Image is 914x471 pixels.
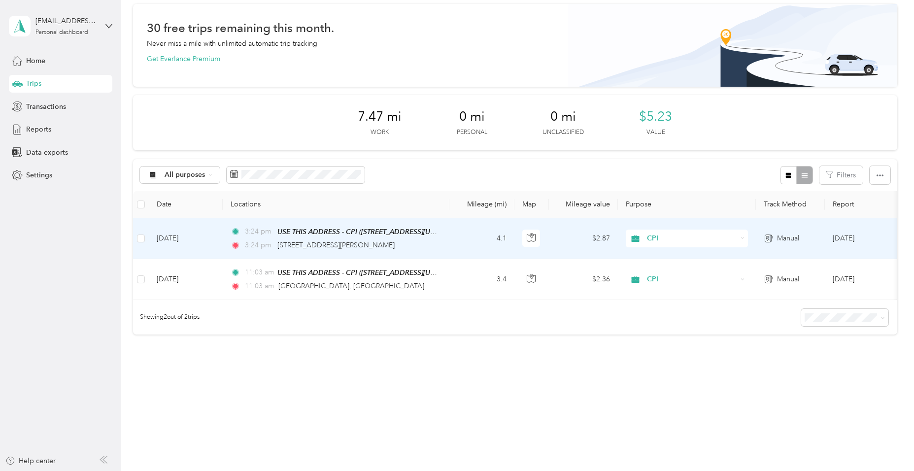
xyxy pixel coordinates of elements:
[165,171,205,178] span: All purposes
[549,191,618,218] th: Mileage value
[819,166,863,184] button: Filters
[568,4,897,87] img: Banner
[245,281,274,292] span: 11:03 am
[618,191,756,218] th: Purpose
[449,259,514,300] td: 3.4
[223,191,449,218] th: Locations
[550,109,576,125] span: 0 mi
[277,241,395,249] span: [STREET_ADDRESS][PERSON_NAME]
[549,218,618,259] td: $2.87
[149,218,223,259] td: [DATE]
[149,191,223,218] th: Date
[277,269,460,277] span: USE THIS ADDRESS - CPI ([STREET_ADDRESS][US_STATE])
[756,191,825,218] th: Track Method
[26,101,66,112] span: Transactions
[147,23,334,33] h1: 30 free trips remaining this month.
[459,109,485,125] span: 0 mi
[371,128,389,137] p: Work
[549,259,618,300] td: $2.36
[147,54,220,64] button: Get Everlance Premium
[149,259,223,300] td: [DATE]
[457,128,487,137] p: Personal
[245,240,273,251] span: 3:24 pm
[26,78,41,89] span: Trips
[278,282,424,290] span: [GEOGRAPHIC_DATA], [GEOGRAPHIC_DATA]
[647,233,737,244] span: CPI
[777,233,799,244] span: Manual
[245,267,273,278] span: 11:03 am
[514,191,549,218] th: Map
[646,128,665,137] p: Value
[26,56,45,66] span: Home
[449,218,514,259] td: 4.1
[35,16,97,26] div: [EMAIL_ADDRESS][DOMAIN_NAME]
[449,191,514,218] th: Mileage (mi)
[147,38,317,49] p: Never miss a mile with unlimited automatic trip tracking
[26,170,52,180] span: Settings
[859,416,914,471] iframe: Everlance-gr Chat Button Frame
[26,124,51,135] span: Reports
[277,228,460,236] span: USE THIS ADDRESS - CPI ([STREET_ADDRESS][US_STATE])
[26,147,68,158] span: Data exports
[35,30,88,35] div: Personal dashboard
[5,456,56,466] button: Help center
[647,274,737,285] span: CPI
[639,109,672,125] span: $5.23
[133,313,200,322] span: Showing 2 out of 2 trips
[358,109,402,125] span: 7.47 mi
[777,274,799,285] span: Manual
[245,226,273,237] span: 3:24 pm
[542,128,584,137] p: Unclassified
